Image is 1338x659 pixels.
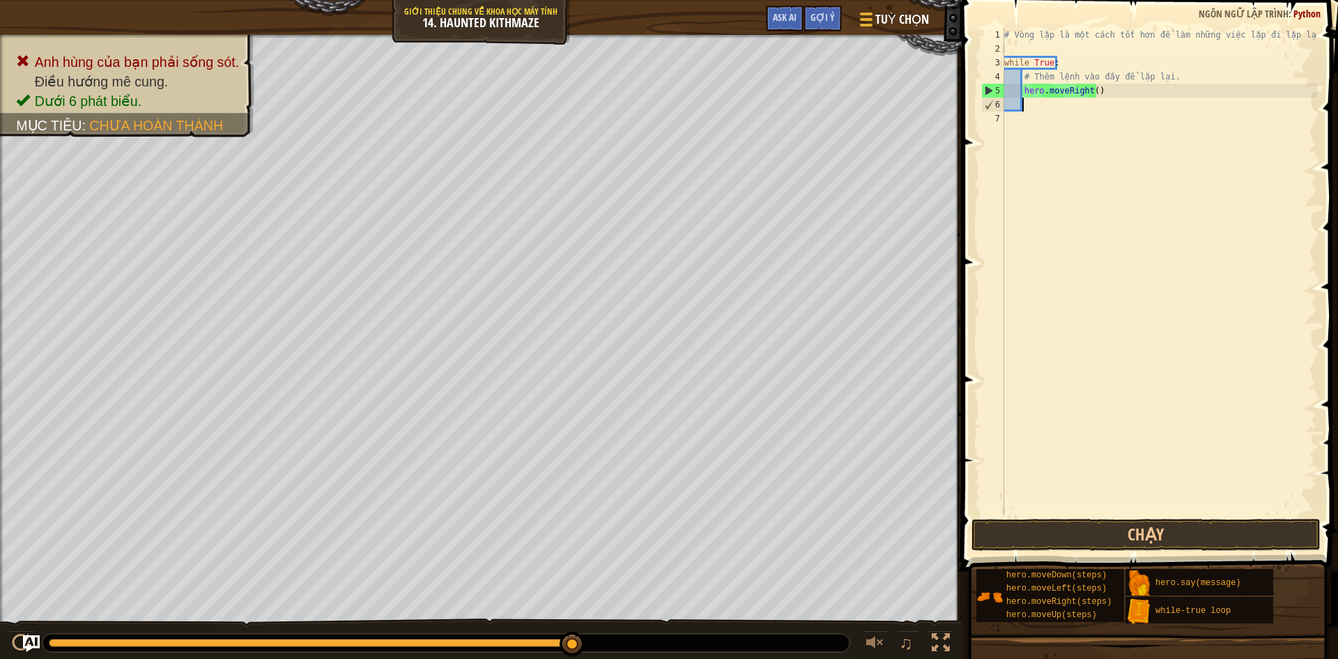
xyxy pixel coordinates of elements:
[16,118,82,133] span: Mục tiêu
[982,98,1004,112] div: 6
[849,6,937,38] button: Tuỳ chọn
[16,91,239,111] li: Dưới 6 phát biểu.
[981,42,1004,56] div: 2
[976,584,1003,610] img: portrait.png
[89,118,223,133] span: Chưa hoàn thành
[1289,7,1293,20] span: :
[971,519,1321,551] button: Chạy
[773,10,797,24] span: Ask AI
[981,70,1004,84] div: 4
[1155,578,1240,588] span: hero.say(message)
[16,52,239,72] li: Anh hùng của bạn phải sống sót.
[1006,570,1107,580] span: hero.moveDown(steps)
[981,28,1004,42] div: 1
[982,84,1004,98] div: 5
[766,6,803,31] button: Ask AI
[981,112,1004,126] div: 7
[16,72,239,91] li: Điều hướng mê cung.
[899,633,913,653] span: ♫
[23,635,40,652] button: Ask AI
[35,54,239,70] span: Anh hùng của bạn phải sống sót.
[1125,598,1152,625] img: portrait.png
[1293,7,1321,20] span: Python
[1006,584,1107,593] span: hero.moveLeft(steps)
[7,630,35,659] button: Ctrl + P: Play
[927,630,955,659] button: Bật tắt chế độ toàn màn hình
[861,630,889,659] button: Tùy chỉnh âm lượng
[1006,597,1112,607] span: hero.moveRight(steps)
[1199,7,1289,20] span: Ngôn ngữ lập trình
[1155,606,1231,616] span: while-true loop
[875,10,929,29] span: Tuỳ chọn
[1125,570,1152,597] img: portrait.png
[1006,610,1097,620] span: hero.moveUp(steps)
[35,93,141,109] span: Dưới 6 phát biểu.
[981,56,1004,70] div: 3
[35,74,168,89] span: Điều hướng mê cung.
[896,630,920,659] button: ♫
[82,118,89,133] span: :
[810,10,835,24] span: Gợi ý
